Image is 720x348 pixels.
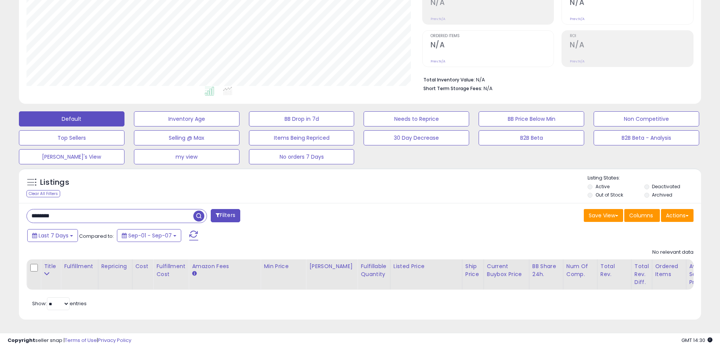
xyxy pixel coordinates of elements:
[27,229,78,242] button: Last 7 Days
[249,149,355,164] button: No orders 7 Days
[26,190,60,197] div: Clear All Filters
[634,262,649,286] div: Total Rev. Diff.
[652,249,694,256] div: No relevant data
[629,212,653,219] span: Columns
[423,76,475,83] b: Total Inventory Value:
[588,175,701,182] p: Listing States:
[19,130,124,145] button: Top Sellers
[134,130,239,145] button: Selling @ Max
[431,17,445,21] small: Prev: N/A
[128,232,172,239] span: Sep-01 - Sep-07
[393,262,459,270] div: Listed Price
[570,59,585,64] small: Prev: N/A
[8,337,131,344] div: seller snap | |
[465,262,481,278] div: Ship Price
[423,75,688,84] li: N/A
[79,233,114,240] span: Compared to:
[431,34,554,38] span: Ordered Items
[431,41,554,51] h2: N/A
[624,209,660,222] button: Columns
[364,130,469,145] button: 30 Day Decrease
[594,111,699,126] button: Non Competitive
[192,262,257,270] div: Amazon Fees
[681,337,712,344] span: 2025-09-15 14:30 GMT
[135,262,150,270] div: Cost
[361,262,387,278] div: Fulfillable Quantity
[117,229,181,242] button: Sep-01 - Sep-07
[19,111,124,126] button: Default
[101,262,129,270] div: Repricing
[65,337,97,344] a: Terms of Use
[211,209,240,222] button: Filters
[431,59,445,64] small: Prev: N/A
[596,183,610,190] label: Active
[19,149,124,164] button: [PERSON_NAME]'s View
[661,209,694,222] button: Actions
[364,111,469,126] button: Needs to Reprice
[192,270,196,277] small: Amazon Fees.
[570,41,693,51] h2: N/A
[249,130,355,145] button: Items Being Repriced
[570,34,693,38] span: ROI
[566,262,594,278] div: Num of Comp.
[64,262,95,270] div: Fulfillment
[570,17,585,21] small: Prev: N/A
[264,262,303,270] div: Min Price
[249,111,355,126] button: BB Drop in 7d
[156,262,185,278] div: Fulfillment Cost
[600,262,628,278] div: Total Rev.
[32,300,87,307] span: Show: entries
[479,130,584,145] button: B2B Beta
[484,85,493,92] span: N/A
[134,149,239,164] button: my view
[479,111,584,126] button: BB Price Below Min
[652,192,672,198] label: Archived
[8,337,35,344] strong: Copyright
[594,130,699,145] button: B2B Beta - Analysis
[39,232,68,239] span: Last 7 Days
[532,262,560,278] div: BB Share 24h.
[309,262,354,270] div: [PERSON_NAME]
[134,111,239,126] button: Inventory Age
[652,183,680,190] label: Deactivated
[689,262,717,286] div: Avg Selling Price
[98,337,131,344] a: Privacy Policy
[40,177,69,188] h5: Listings
[584,209,623,222] button: Save View
[655,262,683,278] div: Ordered Items
[44,262,58,270] div: Title
[423,85,482,92] b: Short Term Storage Fees:
[596,192,623,198] label: Out of Stock
[487,262,526,278] div: Current Buybox Price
